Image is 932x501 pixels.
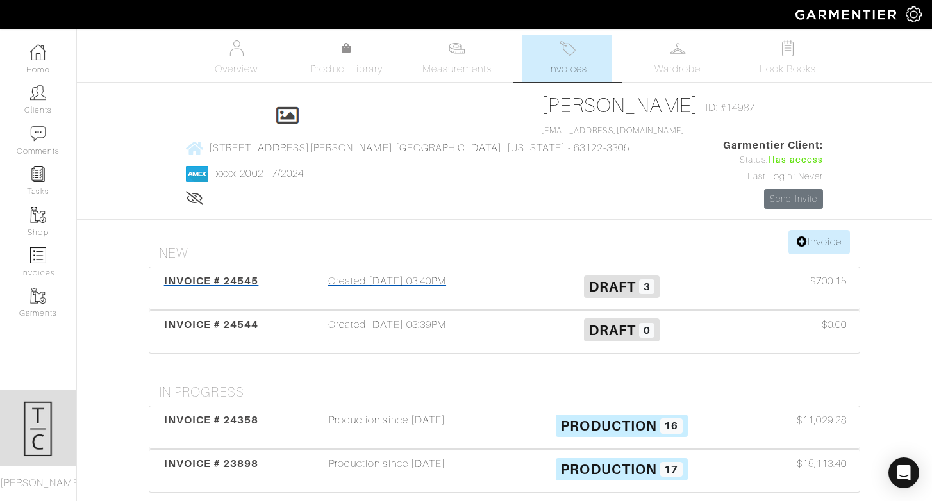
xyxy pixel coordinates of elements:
[30,207,46,223] img: garments-icon-b7da505a4dc4fd61783c78ac3ca0ef83fa9d6f193b1c9dc38574b1d14d53ca28.png
[30,44,46,60] img: dashboard-icon-dbcd8f5a0b271acd01030246c82b418ddd0df26cd7fceb0bd07c9910d44c42f6.png
[164,275,259,287] span: INVOICE # 24545
[589,322,636,338] span: Draft
[192,35,281,82] a: Overview
[209,142,629,154] span: [STREET_ADDRESS][PERSON_NAME] [GEOGRAPHIC_DATA], [US_STATE] - 63122-3305
[149,310,860,354] a: INVOICE # 24544 Created [DATE] 03:39PM Draft 0 $0.00
[186,140,629,156] a: [STREET_ADDRESS][PERSON_NAME] [GEOGRAPHIC_DATA], [US_STATE] - 63122-3305
[186,166,208,182] img: american_express-1200034d2e149cdf2cc7894a33a747db654cf6f8355cb502592f1d228b2ac700.png
[310,62,383,77] span: Product Library
[30,247,46,263] img: orders-icon-0abe47150d42831381b5fb84f609e132dff9fe21cb692f30cb5eec754e2cba89.png
[723,153,823,167] div: Status:
[149,267,860,310] a: INVOICE # 24545 Created [DATE] 03:40PM Draft 3 $700.15
[810,274,847,289] span: $700.15
[888,457,919,488] div: Open Intercom Messenger
[764,189,823,209] a: Send Invite
[149,449,860,493] a: INVOICE # 23898 Production since [DATE] Production 17 $15,113.40
[633,35,722,82] a: Wardrobe
[560,40,576,56] img: orders-27d20c2124de7fd6de4e0e44c1d41de31381a507db9b33961299e4e07d508b8c.svg
[706,100,756,115] span: ID: #14987
[561,461,657,477] span: Production
[422,62,492,77] span: Measurements
[670,40,686,56] img: wardrobe-487a4870c1b7c33e795ec22d11cfc2ed9d08956e64fb3008fe2437562e282088.svg
[164,457,259,470] span: INVOICE # 23898
[412,35,503,82] a: Measurements
[216,168,304,179] a: xxxx-2002 - 7/2024
[30,126,46,142] img: comment-icon-a0a6a9ef722e966f86d9cbdc48e553b5cf19dbc54f86b18d962a5391bc8f6eb6.png
[589,279,636,295] span: Draft
[639,279,654,295] span: 3
[270,456,504,486] div: Production since [DATE]
[797,456,847,472] span: $15,113.40
[541,94,699,117] a: [PERSON_NAME]
[164,414,259,426] span: INVOICE # 24358
[639,323,654,338] span: 0
[654,62,701,77] span: Wardrobe
[228,40,244,56] img: basicinfo-40fd8af6dae0f16599ec9e87c0ef1c0a1fdea2edbe929e3d69a839185d80c458.svg
[270,413,504,442] div: Production since [DATE]
[743,35,833,82] a: Look Books
[660,418,683,434] span: 16
[760,62,817,77] span: Look Books
[270,317,504,347] div: Created [DATE] 03:39PM
[548,62,587,77] span: Invoices
[788,230,850,254] a: Invoice
[159,384,860,400] h4: In Progress
[270,274,504,303] div: Created [DATE] 03:40PM
[780,40,796,56] img: todo-9ac3debb85659649dc8f770b8b6100bb5dab4b48dedcbae339e5042a72dfd3cc.svg
[522,35,612,82] a: Invoices
[822,317,847,333] span: $0.00
[541,126,685,135] a: [EMAIL_ADDRESS][DOMAIN_NAME]
[906,6,922,22] img: gear-icon-white-bd11855cb880d31180b6d7d6211b90ccbf57a29d726f0c71d8c61bd08dd39cc2.png
[149,406,860,449] a: INVOICE # 24358 Production since [DATE] Production 16 $11,029.28
[30,85,46,101] img: clients-icon-6bae9207a08558b7cb47a8932f037763ab4055f8c8b6bfacd5dc20c3e0201464.png
[723,170,823,184] div: Last Login: Never
[164,318,259,331] span: INVOICE # 24544
[215,62,258,77] span: Overview
[789,3,906,26] img: garmentier-logo-header-white-b43fb05a5012e4ada735d5af1a66efaba907eab6374d6393d1fbf88cb4ef424d.png
[449,40,465,56] img: measurements-466bbee1fd09ba9460f595b01e5d73f9e2bff037440d3c8f018324cb6cdf7a4a.svg
[302,41,392,77] a: Product Library
[723,138,823,153] span: Garmentier Client:
[797,413,847,428] span: $11,029.28
[30,166,46,182] img: reminder-icon-8004d30b9f0a5d33ae49ab947aed9ed385cf756f9e5892f1edd6e32f2345188e.png
[159,245,860,261] h4: New
[660,462,683,477] span: 17
[30,288,46,304] img: garments-icon-b7da505a4dc4fd61783c78ac3ca0ef83fa9d6f193b1c9dc38574b1d14d53ca28.png
[561,418,657,434] span: Production
[768,153,823,167] span: Has access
